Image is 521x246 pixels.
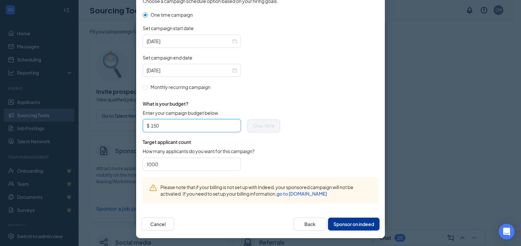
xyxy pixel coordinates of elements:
span: Set campaign start date [143,25,194,31]
input: 2025-08-27 [147,38,231,45]
button: Back [294,218,326,231]
span: One time campaign [148,11,195,18]
a: go to [DOMAIN_NAME] [277,191,327,197]
button: Cancel [141,218,174,231]
span: Please note that if your billing is not set up with Indeed, your sponsored campaign will not be a... [160,184,372,197]
span: Enter your campaign budget below. [143,110,219,116]
span: One-time [253,123,275,129]
svg: Warning [149,184,157,192]
div: Open Intercom Messenger [499,224,514,239]
button: Sponsor on indeed [328,218,380,231]
span: Monthly recurring campaign [148,83,213,91]
span: Set campaign end date [143,54,192,61]
input: 2025-09-10 [147,67,231,74]
span: What is your budget? [143,100,280,107]
span: How many applicants do you want for this campaign? [143,148,255,154]
span: Target applicant count [143,139,280,145]
span: $ [147,121,150,131]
